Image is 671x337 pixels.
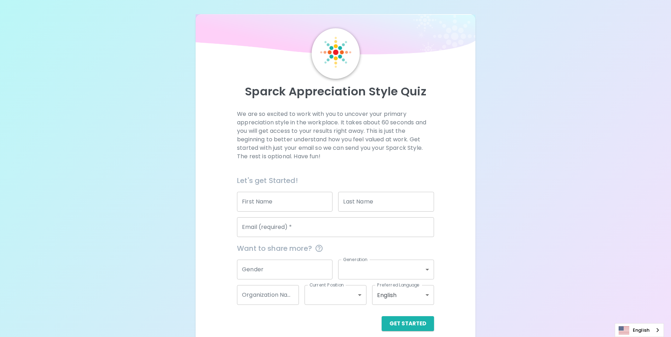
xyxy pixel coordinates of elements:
p: We are so excited to work with you to uncover your primary appreciation style in the workplace. I... [237,110,434,161]
button: Get Started [382,316,434,331]
a: English [615,324,664,337]
img: Sparck Logo [320,37,351,68]
label: Current Position [310,282,344,288]
label: Generation [343,256,368,262]
p: Sparck Appreciation Style Quiz [204,84,467,99]
label: Preferred Language [377,282,420,288]
svg: This information is completely confidential and only used for aggregated appreciation studies at ... [315,244,323,253]
div: Language [615,323,664,337]
img: wave [196,14,475,58]
h6: Let's get Started! [237,175,434,186]
aside: Language selected: English [615,323,664,337]
span: Want to share more? [237,243,434,254]
div: English [372,285,434,305]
